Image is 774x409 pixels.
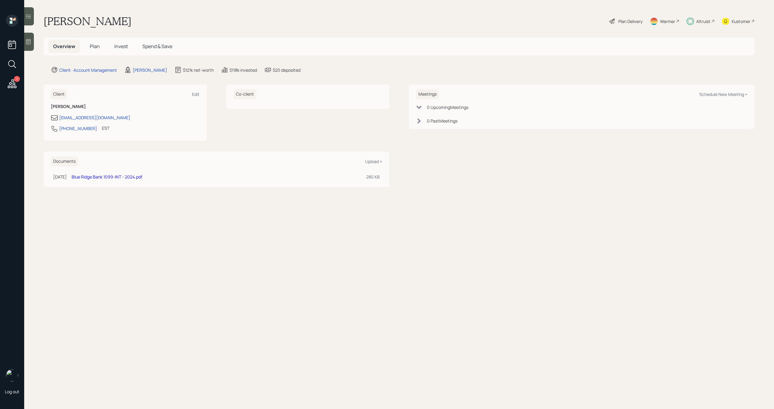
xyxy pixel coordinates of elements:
[114,43,128,50] span: Invest
[102,125,109,131] div: EST
[59,67,117,73] div: Client · Account Management
[427,118,457,124] div: 0 Past Meeting s
[6,369,18,381] img: michael-russo-headshot.png
[53,174,67,180] div: [DATE]
[233,89,256,99] h6: Co-client
[59,114,130,121] div: [EMAIL_ADDRESS][DOMAIN_NAME]
[696,18,711,25] div: Altruist
[365,159,382,164] div: Upload +
[618,18,642,25] div: Plan Delivery
[699,91,747,97] div: Schedule New Meeting +
[142,43,172,50] span: Spend & Save
[44,15,132,28] h1: [PERSON_NAME]
[14,76,20,82] div: 1
[90,43,100,50] span: Plan
[416,89,439,99] h6: Meetings
[72,174,142,180] a: Blue Ridge Bank 1099-INT - 2024.pdf
[53,43,75,50] span: Overview
[5,389,19,394] div: Log out
[732,18,750,25] div: Kustomer
[183,67,214,73] div: $121k net-worth
[51,104,200,109] h6: [PERSON_NAME]
[192,91,200,97] div: Edit
[133,67,167,73] div: [PERSON_NAME]
[273,67,301,73] div: $20 deposited
[59,125,97,132] div: [PHONE_NUMBER]
[51,89,67,99] h6: Client
[229,67,257,73] div: $118k invested
[366,174,380,180] div: 280 KB
[660,18,675,25] div: Warmer
[51,156,78,166] h6: Documents
[427,104,468,110] div: 0 Upcoming Meeting s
